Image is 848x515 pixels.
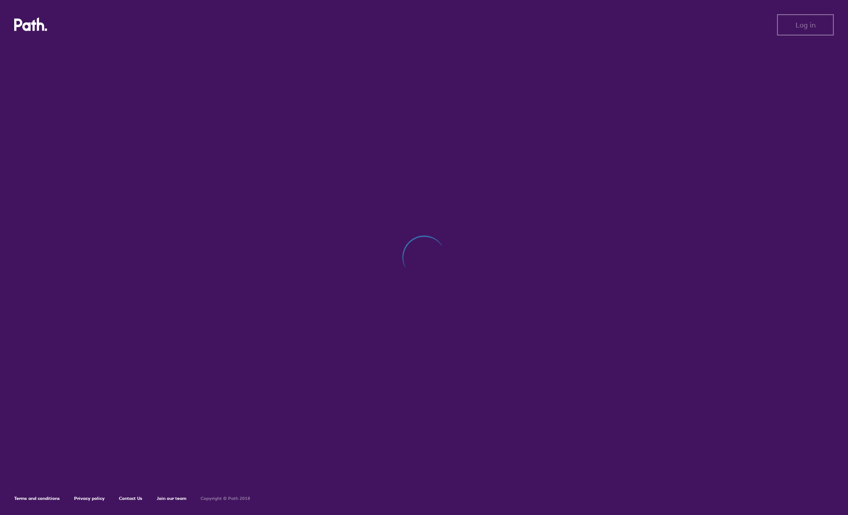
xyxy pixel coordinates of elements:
span: Log in [796,21,816,29]
a: Join our team [157,495,186,501]
h6: Copyright © Path 2018 [201,496,250,501]
a: Privacy policy [74,495,105,501]
a: Contact Us [119,495,142,501]
button: Log in [777,14,834,36]
a: Terms and conditions [14,495,60,501]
